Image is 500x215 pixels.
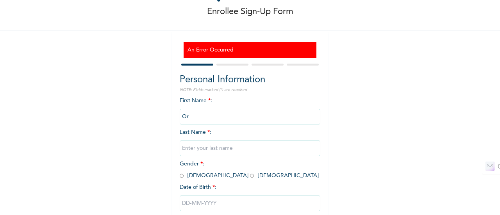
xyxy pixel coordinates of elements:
span: Date of Birth : [180,183,216,192]
input: DD-MM-YYYY [180,195,320,211]
p: Enrollee Sign-Up Form [207,5,293,18]
h2: Personal Information [180,73,320,87]
span: Gender : [DEMOGRAPHIC_DATA] [DEMOGRAPHIC_DATA] [180,161,319,178]
span: Last Name : [180,130,320,151]
input: Enter your last name [180,140,320,156]
h3: An Error Occurred [187,46,312,54]
span: First Name : [180,98,320,119]
input: Enter your first name [180,109,320,124]
p: NOTE: Fields marked (*) are required [180,87,320,93]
